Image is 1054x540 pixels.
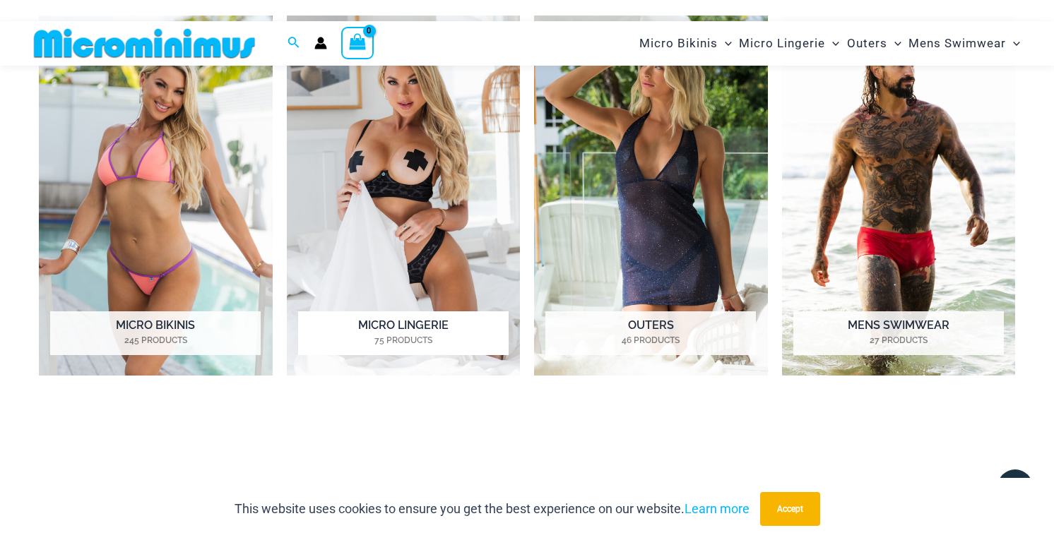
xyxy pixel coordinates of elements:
[545,311,756,355] h2: Outers
[50,334,261,347] mark: 245 Products
[534,16,768,376] a: Visit product category Outers
[235,498,750,520] p: This website uses cookies to ensure you get the best experience on our website.
[908,25,1006,61] span: Mens Swimwear
[39,413,1015,519] iframe: TrustedSite Certified
[298,311,509,355] h2: Micro Lingerie
[634,23,1026,64] nav: Site Navigation
[739,25,825,61] span: Micro Lingerie
[287,16,521,376] img: Micro Lingerie
[685,501,750,516] a: Learn more
[782,16,1016,376] img: Mens Swimwear
[760,492,820,526] button: Accept
[545,334,756,347] mark: 46 Products
[288,35,300,52] a: Search icon link
[847,25,887,61] span: Outers
[887,25,901,61] span: Menu Toggle
[1006,25,1020,61] span: Menu Toggle
[298,334,509,347] mark: 75 Products
[905,25,1024,61] a: Mens SwimwearMenu ToggleMenu Toggle
[825,25,839,61] span: Menu Toggle
[39,16,273,376] img: Micro Bikinis
[639,25,718,61] span: Micro Bikinis
[287,16,521,376] a: Visit product category Micro Lingerie
[782,16,1016,376] a: Visit product category Mens Swimwear
[341,27,374,59] a: View Shopping Cart, empty
[735,25,843,61] a: Micro LingerieMenu ToggleMenu Toggle
[50,311,261,355] h2: Micro Bikinis
[793,334,1004,347] mark: 27 Products
[534,16,768,376] img: Outers
[843,25,905,61] a: OutersMenu ToggleMenu Toggle
[793,311,1004,355] h2: Mens Swimwear
[28,28,261,59] img: MM SHOP LOGO FLAT
[718,25,732,61] span: Menu Toggle
[39,16,273,376] a: Visit product category Micro Bikinis
[636,25,735,61] a: Micro BikinisMenu ToggleMenu Toggle
[314,37,327,49] a: Account icon link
